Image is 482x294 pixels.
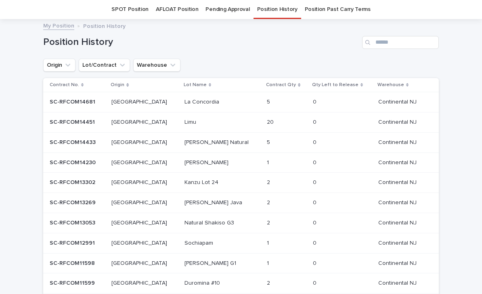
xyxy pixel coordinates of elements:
[111,258,169,267] p: [GEOGRAPHIC_DATA]
[111,238,169,247] p: [GEOGRAPHIC_DATA]
[313,198,318,206] p: 0
[184,198,244,206] p: [PERSON_NAME] Java
[184,158,230,166] p: [PERSON_NAME]
[50,178,97,186] p: SC-RFCOM13302
[43,193,439,213] tr: SC-RFCOM13269SC-RFCOM13269 [GEOGRAPHIC_DATA][GEOGRAPHIC_DATA] [PERSON_NAME] Java[PERSON_NAME] Jav...
[378,238,418,247] p: Continental NJ
[378,278,418,287] p: Continental NJ
[313,218,318,226] p: 0
[50,158,97,166] p: SC-RFCOM14230
[184,117,198,126] p: Limu
[267,278,272,287] p: 2
[184,97,221,106] p: La Concordia
[111,97,169,106] p: [GEOGRAPHIC_DATA]
[378,258,418,267] p: Continental NJ
[377,80,404,89] p: Warehouse
[83,21,126,30] p: Position History
[111,80,124,89] p: Origin
[267,178,272,186] p: 2
[378,158,418,166] p: Continental NJ
[43,173,439,193] tr: SC-RFCOM13302SC-RFCOM13302 [GEOGRAPHIC_DATA][GEOGRAPHIC_DATA] Kanzu Lot 24Kanzu Lot 24 22 00 Cont...
[313,97,318,106] p: 0
[43,36,359,48] h1: Position History
[184,178,220,186] p: Kanzu Lot 24
[378,97,418,106] p: Continental NJ
[50,97,97,106] p: SC-RFCOM14681
[312,80,358,89] p: Qty Left to Release
[43,233,439,253] tr: SC-RFCOM12991SC-RFCOM12991 [GEOGRAPHIC_DATA][GEOGRAPHIC_DATA] SochiapamSochiapam 11 00 Continenta...
[267,198,272,206] p: 2
[313,238,318,247] p: 0
[79,59,130,72] button: Lot/Contract
[267,117,275,126] p: 20
[111,218,169,226] p: [GEOGRAPHIC_DATA]
[50,238,96,247] p: SC-RFCOM12991
[43,273,439,294] tr: SC-RFCOM11599SC-RFCOM11599 [GEOGRAPHIC_DATA][GEOGRAPHIC_DATA] Duromina #10Duromina #10 22 00 Cont...
[267,238,270,247] p: 1
[313,258,318,267] p: 0
[43,59,75,72] button: Origin
[267,158,270,166] p: 1
[184,238,215,247] p: Sochiapam
[50,117,96,126] p: SC-RFCOM14451
[43,152,439,173] tr: SC-RFCOM14230SC-RFCOM14230 [GEOGRAPHIC_DATA][GEOGRAPHIC_DATA] [PERSON_NAME][PERSON_NAME] 11 00 Co...
[266,80,296,89] p: Contract Qty
[378,117,418,126] p: Continental NJ
[111,117,169,126] p: [GEOGRAPHIC_DATA]
[184,80,207,89] p: Lot Name
[184,258,238,267] p: [PERSON_NAME] G1
[50,198,97,206] p: SC-RFCOM13269
[111,137,169,146] p: [GEOGRAPHIC_DATA]
[267,218,272,226] p: 2
[184,278,222,287] p: Duromina #10
[50,80,79,89] p: Contract No.
[50,278,96,287] p: SC-RFCOM11599
[111,198,169,206] p: [GEOGRAPHIC_DATA]
[111,178,169,186] p: [GEOGRAPHIC_DATA]
[111,158,169,166] p: [GEOGRAPHIC_DATA]
[313,137,318,146] p: 0
[43,213,439,233] tr: SC-RFCOM13053SC-RFCOM13053 [GEOGRAPHIC_DATA][GEOGRAPHIC_DATA] Natural Shakiso G3Natural Shakiso G...
[43,92,439,112] tr: SC-RFCOM14681SC-RFCOM14681 [GEOGRAPHIC_DATA][GEOGRAPHIC_DATA] La ConcordiaLa Concordia 55 00 Cont...
[313,158,318,166] p: 0
[267,97,272,106] p: 5
[313,278,318,287] p: 0
[313,117,318,126] p: 0
[50,218,97,226] p: SC-RFCOM13053
[184,218,236,226] p: Natural Shakiso G3
[184,137,250,146] p: [PERSON_NAME] Natural
[362,36,439,49] input: Search
[378,137,418,146] p: Continental NJ
[267,137,272,146] p: 5
[111,278,169,287] p: [GEOGRAPHIC_DATA]
[378,218,418,226] p: Continental NJ
[43,112,439,132] tr: SC-RFCOM14451SC-RFCOM14451 [GEOGRAPHIC_DATA][GEOGRAPHIC_DATA] LimuLimu 2020 00 Continental NJCont...
[50,137,97,146] p: SC-RFCOM14433
[313,178,318,186] p: 0
[43,21,74,30] a: My Position
[378,178,418,186] p: Continental NJ
[43,132,439,152] tr: SC-RFCOM14433SC-RFCOM14433 [GEOGRAPHIC_DATA][GEOGRAPHIC_DATA] [PERSON_NAME] Natural[PERSON_NAME] ...
[43,253,439,273] tr: SC-RFCOM11598SC-RFCOM11598 [GEOGRAPHIC_DATA][GEOGRAPHIC_DATA] [PERSON_NAME] G1[PERSON_NAME] G1 11...
[267,258,270,267] p: 1
[378,198,418,206] p: Continental NJ
[50,258,96,267] p: SC-RFCOM11598
[133,59,180,72] button: Warehouse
